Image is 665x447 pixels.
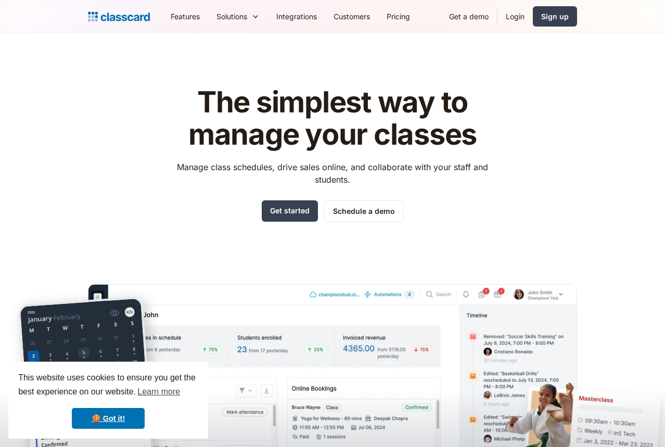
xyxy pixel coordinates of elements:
span: This website uses cookies to ensure you get the best experience on our website. [18,372,198,400]
a: Logo [88,9,150,24]
a: Sign up [533,6,577,27]
a: dismiss cookie message [72,408,145,429]
a: Pricing [378,5,418,28]
div: Sign up [541,11,569,22]
a: Customers [325,5,378,28]
a: Integrations [268,5,325,28]
div: Solutions [216,11,247,22]
p: Manage class schedules, drive sales online, and collaborate with your staff and students. [168,161,498,186]
a: Schedule a demo [324,200,404,222]
a: Get started [262,200,318,222]
a: Features [162,5,208,28]
a: Get a demo [441,5,497,28]
a: Login [497,5,533,28]
div: cookieconsent [8,362,208,439]
div: Solutions [208,5,268,28]
a: learn more about cookies [136,384,182,400]
h1: The simplest way to manage your classes [168,86,498,150]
